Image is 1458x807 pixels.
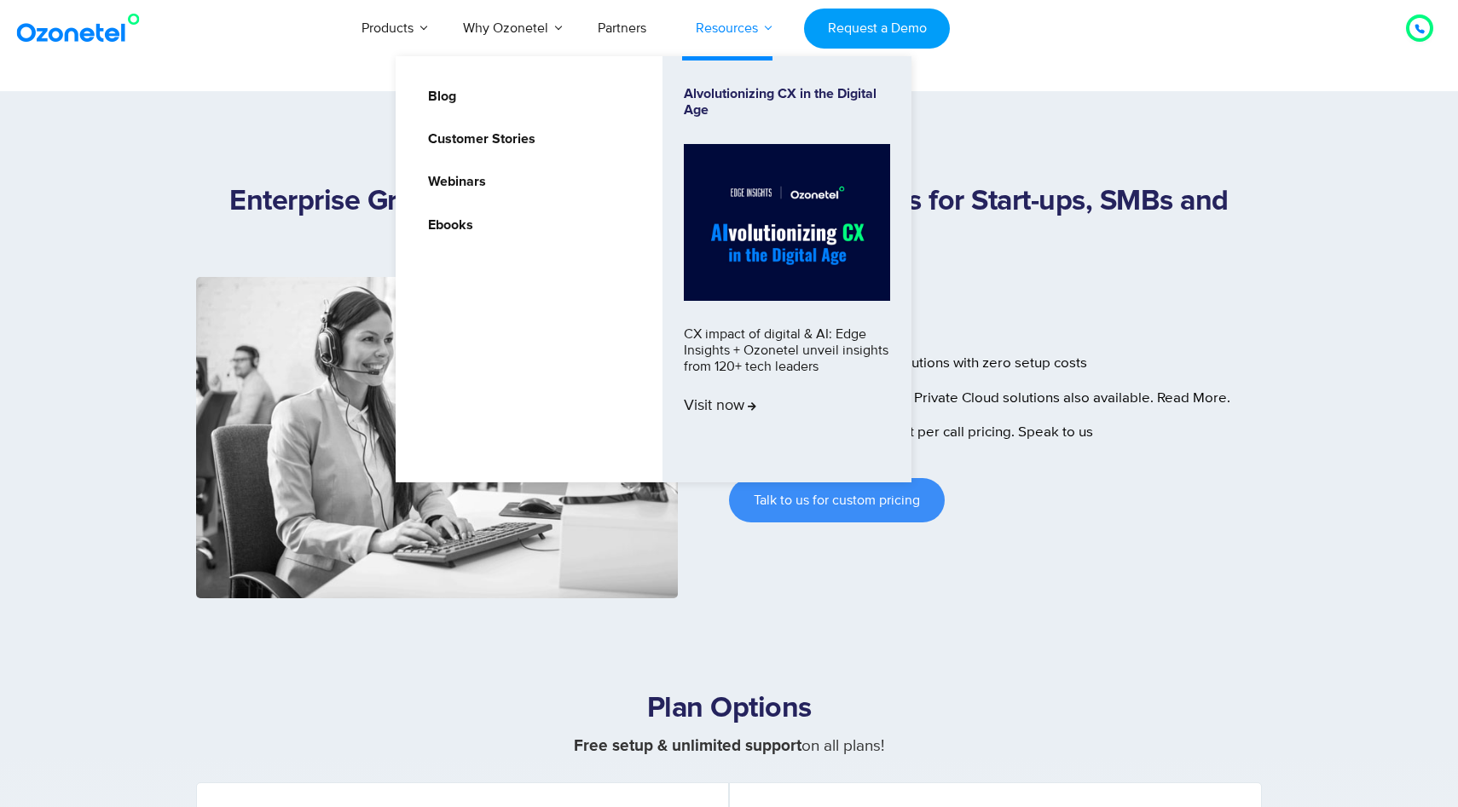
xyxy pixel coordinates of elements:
a: Request a Demo [804,9,950,49]
span: Visit now [684,397,756,416]
a: Ebooks [417,215,476,236]
span: on all plans! [574,736,884,756]
a: Customer Stories [417,129,538,150]
a: Talk to us for custom pricing [729,478,945,522]
h1: Enterprise Grade Solution with Attractive Pricing Plans for Start-ups, SMBs and Enterprises. [196,185,1262,251]
a: Customised Hybrid and Private Cloud solutions also available. Read More. [729,388,1262,410]
strong: Free setup & unlimited support [574,738,801,754]
span: Customised Hybrid and Private Cloud solutions also available. Read More. [757,388,1230,410]
h2: Plan Options [196,692,1262,726]
span: Talk to us for custom pricing [754,493,920,507]
img: Alvolutionizing.jpg [684,144,890,301]
a: Webinars [417,171,489,193]
span: DID number solutions at per call pricing. Speak to us [757,422,1093,444]
a: Alvolutionizing CX in the Digital AgeCX impact of digital & AI: Edge Insights + Ozonetel unveil i... [684,86,890,452]
a: Blog [417,86,459,107]
a: Plug and Play Cloud Solutions with zero setup costs [729,353,1262,375]
span: Plug and Play Cloud Solutions with zero setup costs [757,353,1087,375]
